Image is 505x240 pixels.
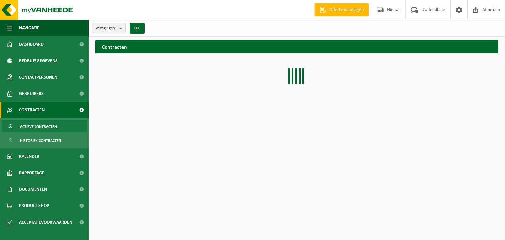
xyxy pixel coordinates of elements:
[19,214,72,230] span: Acceptatievoorwaarden
[19,181,47,198] span: Documenten
[20,120,57,133] span: Actieve contracten
[130,23,145,34] button: OK
[19,36,44,53] span: Dashboard
[19,148,39,165] span: Kalender
[314,3,369,16] a: Offerte aanvragen
[19,85,44,102] span: Gebruikers
[20,134,61,147] span: Historiek contracten
[2,134,87,147] a: Historiek contracten
[19,20,39,36] span: Navigatie
[19,53,58,69] span: Bedrijfsgegevens
[19,102,45,118] span: Contracten
[19,198,49,214] span: Product Shop
[96,23,117,33] span: Vestigingen
[2,120,87,132] a: Actieve contracten
[19,69,57,85] span: Contactpersonen
[92,23,126,33] button: Vestigingen
[19,165,44,181] span: Rapportage
[95,40,498,53] h2: Contracten
[328,7,365,13] span: Offerte aanvragen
